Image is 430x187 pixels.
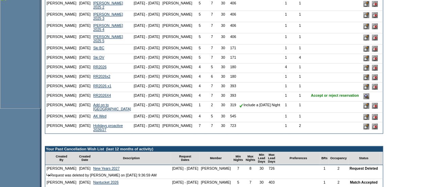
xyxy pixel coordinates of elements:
img: chkSmaller.gif [239,104,243,108]
td: 1 [290,101,310,113]
td: Description [92,152,171,165]
td: Status [348,152,379,165]
td: 7 [206,92,218,101]
input: Delete this Request [372,65,378,71]
input: Delete this Request [372,74,378,80]
td: [DATE] [78,165,92,172]
input: Edit this Request [363,114,369,120]
td: 4 [193,113,206,122]
td: [PERSON_NAME] [161,33,194,44]
td: [PERSON_NAME] [45,73,78,82]
td: [DATE] [78,122,92,133]
td: 30 [218,73,228,82]
td: 1 [290,63,310,73]
input: Delete this Request [372,23,378,29]
td: [DATE] [78,73,92,82]
td: [PERSON_NAME] [200,165,232,172]
a: RR2026x2 [93,74,110,78]
td: 4 [193,92,206,101]
td: 5 [193,44,206,54]
td: [PERSON_NAME] [161,101,194,113]
td: 7 [206,11,218,22]
input: Edit this Request [363,65,369,71]
td: 7 [206,33,218,44]
td: [DATE] [78,82,92,92]
td: [DATE] [78,44,92,54]
td: 1 [290,113,310,122]
input: Delete this Request [372,1,378,7]
td: 4 [281,63,290,73]
td: 406 [228,22,238,33]
input: Delete this Request [372,35,378,40]
input: Delete this Request [372,84,378,90]
nobr: [DATE] - [DATE] [134,23,160,27]
td: [PERSON_NAME] [161,82,194,92]
td: [PERSON_NAME] [161,22,194,33]
input: Edit this Request [363,84,369,90]
td: [PERSON_NAME] [45,44,78,54]
td: 5 [193,54,206,63]
td: 406 [228,11,238,22]
nobr: [DATE] - [DATE] [134,103,160,107]
td: 30 [218,122,228,133]
td: 1 [193,101,206,113]
img: arrow.gif [47,173,50,176]
td: [DATE] [78,22,92,33]
nobr: [DATE] - [DATE] [134,35,160,39]
td: [PERSON_NAME] [45,101,78,113]
td: [DATE] [78,101,92,113]
td: [PERSON_NAME] [45,165,78,172]
td: 1 [290,33,310,44]
td: Member [200,152,232,165]
td: 30 [218,54,228,63]
td: Min Lead Days [257,152,267,165]
nobr: [DATE] - [DATE] [134,55,160,59]
td: Request Dates [171,152,200,165]
td: Min Nights [232,152,244,165]
a: New Years 2027 [93,166,120,170]
input: Delete this Request [372,124,378,129]
td: 7 [206,54,218,63]
td: 7 [193,122,206,133]
td: 393 [228,82,238,92]
td: 1 [281,33,290,44]
td: [DATE] [78,54,92,63]
nobr: [DATE] - [DATE] [134,1,160,5]
input: Delete this Request [372,12,378,18]
td: [PERSON_NAME] [161,44,194,54]
input: Delete this Request [372,103,378,109]
td: [PERSON_NAME] [45,179,78,186]
td: 1 [290,82,310,92]
td: 5 [193,11,206,22]
td: 5 [193,33,206,44]
nobr: [DATE] - [DATE] [134,65,160,69]
nobr: [DATE] - [DATE] [134,74,160,78]
td: [PERSON_NAME] [45,22,78,33]
td: 30 [218,82,228,92]
td: 7 [206,44,218,54]
input: Edit this Request [363,103,369,109]
td: 7 [206,22,218,33]
td: 4 [193,82,206,92]
td: Request was deleted by [PERSON_NAME] on [DATE] 9:36:59 AM [45,172,383,179]
td: Occupancy [329,152,348,165]
td: [PERSON_NAME] [45,122,78,133]
td: [PERSON_NAME] [161,122,194,133]
input: Edit this Request [363,74,369,80]
td: 1 [290,44,310,54]
td: 30 [218,92,228,101]
td: [PERSON_NAME] [45,92,78,101]
td: 30 [257,179,267,186]
td: 1 [290,22,310,33]
td: 1 [290,92,310,101]
a: [PERSON_NAME] 2025 3 [93,12,123,20]
td: [PERSON_NAME] [161,92,194,101]
td: 1 [281,122,290,133]
a: Ski DV [93,55,104,59]
a: RR2026 x1 [93,84,111,88]
a: Holidays proactive 2026/27 [93,124,123,132]
a: Nantucket 2026 [93,180,119,184]
td: 1 [281,11,290,22]
a: AK Wed [93,114,106,118]
nobr: [DATE] - [DATE] [134,93,160,97]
